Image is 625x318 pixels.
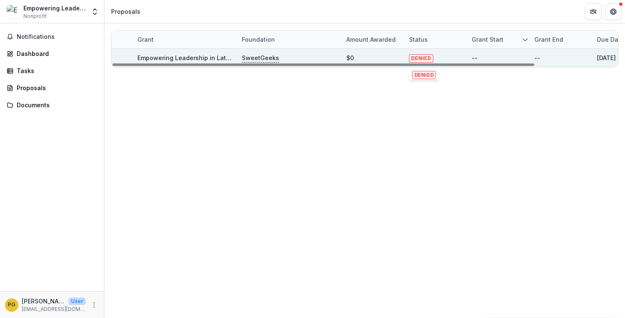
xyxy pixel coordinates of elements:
[108,5,144,18] nav: breadcrumb
[23,4,86,13] div: Empowering Leadership in Latina Athletes ([PERSON_NAME])
[8,302,15,308] div: Patricia Godoy
[467,35,508,44] div: Grant start
[23,13,47,20] span: Nonprofit
[22,297,65,305] p: [PERSON_NAME]
[585,3,602,20] button: Partners
[89,3,101,20] button: Open entity switcher
[242,53,279,63] p: SweetGeeks
[17,66,94,75] div: Tasks
[605,3,622,20] button: Get Help
[341,30,404,48] div: Amount awarded
[467,30,529,48] div: Grant start
[522,36,528,43] svg: sorted descending
[237,30,341,48] div: Foundation
[534,53,540,62] div: --
[237,35,280,44] div: Foundation
[346,53,354,62] div: $0
[409,54,433,63] span: DENIED
[89,300,99,310] button: More
[529,35,568,44] div: Grant end
[404,35,433,44] div: Status
[404,30,467,48] div: Status
[132,30,237,48] div: Grant
[22,305,86,313] p: [EMAIL_ADDRESS][DOMAIN_NAME]
[3,30,101,43] button: Notifications
[3,81,101,95] a: Proposals
[597,53,616,62] div: [DATE]
[3,98,101,112] a: Documents
[17,33,97,40] span: Notifications
[3,64,101,78] a: Tasks
[137,54,468,61] a: Empowering Leadership in Latina Athletes ([PERSON_NAME]) - 2025 - Sweet Geeks Foundation Grant Ap...
[69,298,86,305] p: User
[7,5,20,18] img: Empowering Leadership in Latina Athletes (ELLA)
[529,30,592,48] div: Grant end
[17,101,94,109] div: Documents
[472,53,478,62] div: --
[111,7,140,16] div: Proposals
[132,35,159,44] div: Grant
[341,35,401,44] div: Amount awarded
[17,83,94,92] div: Proposals
[17,49,94,58] div: Dashboard
[3,47,101,61] a: Dashboard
